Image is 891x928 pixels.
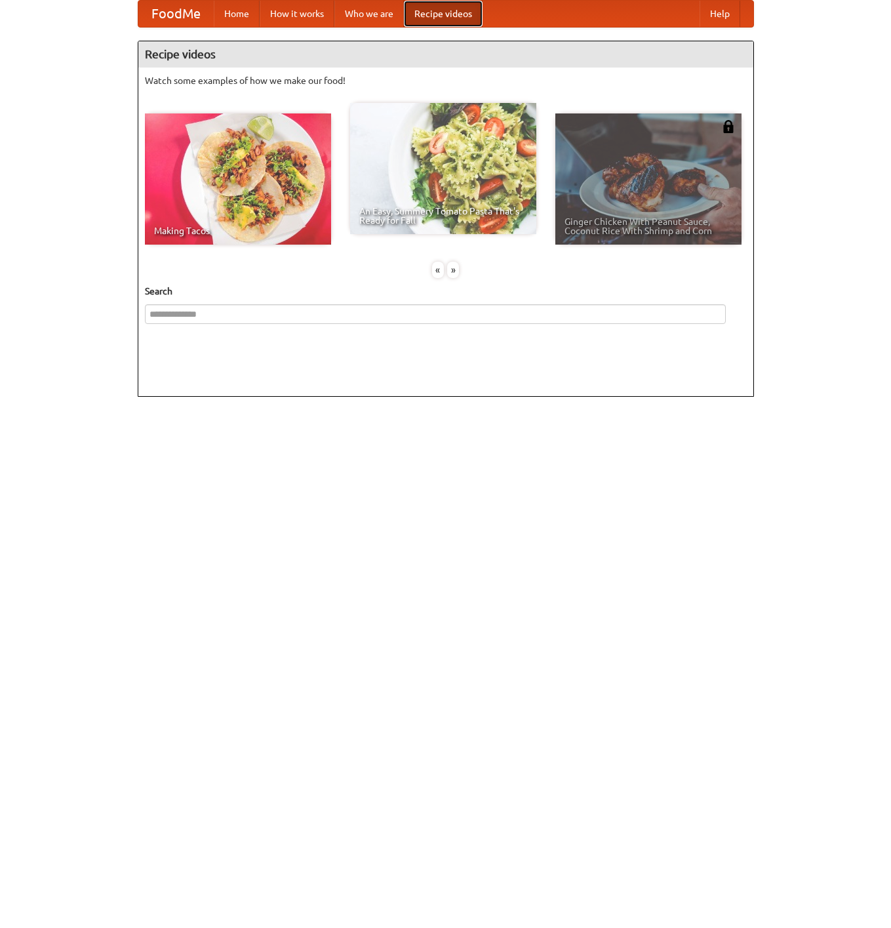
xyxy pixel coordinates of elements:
a: How it works [260,1,334,27]
img: 483408.png [722,120,735,133]
span: An Easy, Summery Tomato Pasta That's Ready for Fall [359,207,527,225]
div: « [432,262,444,278]
a: Help [700,1,740,27]
a: FoodMe [138,1,214,27]
h4: Recipe videos [138,41,753,68]
span: Making Tacos [154,226,322,235]
a: Home [214,1,260,27]
a: An Easy, Summery Tomato Pasta That's Ready for Fall [350,103,536,234]
div: » [447,262,459,278]
h5: Search [145,285,747,298]
a: Making Tacos [145,113,331,245]
a: Recipe videos [404,1,483,27]
p: Watch some examples of how we make our food! [145,74,747,87]
a: Who we are [334,1,404,27]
